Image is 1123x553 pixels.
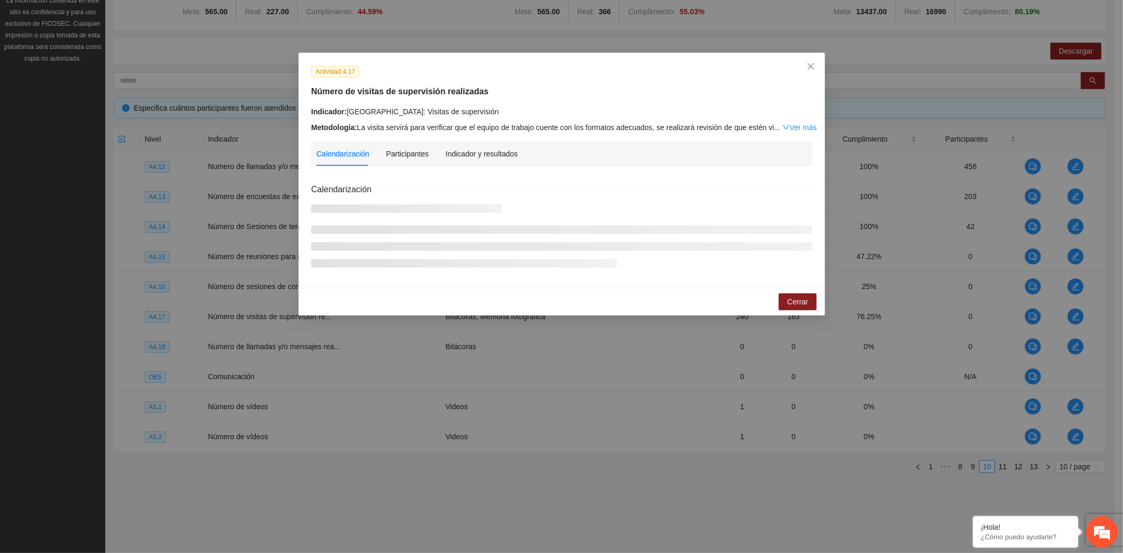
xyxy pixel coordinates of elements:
[311,183,380,196] span: Calendarización
[311,85,812,98] h5: Número de visitas de supervisión realizadas
[311,66,359,77] span: Actividad 4.17
[981,533,1070,541] p: ¿Cómo puedo ayudarte?
[774,123,780,132] span: ...
[386,148,429,160] div: Participantes
[807,62,815,71] span: close
[61,141,145,247] span: Estamos en línea.
[782,124,790,131] span: down
[173,5,198,31] div: Minimizar ventana de chat en vivo
[981,523,1070,531] div: ¡Hola!
[787,296,808,308] span: Cerrar
[311,106,812,117] div: [GEOGRAPHIC_DATA]: Visitas de supervisión
[55,54,177,67] div: Chatee con nosotros ahora
[797,53,825,81] button: Close
[5,288,201,324] textarea: Escriba su mensaje y pulse “Intro”
[311,123,357,132] strong: Metodología:
[311,122,812,133] div: La visita servirá para verificar que el equipo de trabajo cuente con los formatos adecuados, se r...
[316,148,369,160] div: Calendarización
[779,293,817,310] button: Cerrar
[445,148,518,160] div: Indicador y resultados
[782,123,817,132] a: Expand
[311,107,347,116] strong: Indicador:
